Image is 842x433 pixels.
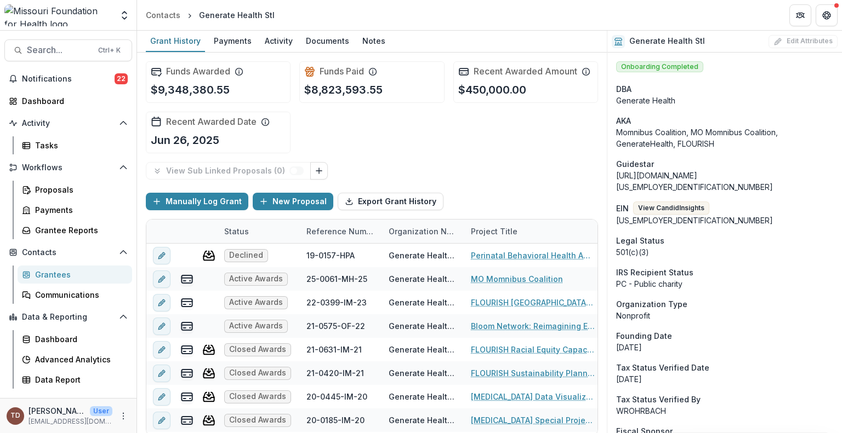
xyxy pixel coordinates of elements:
[209,33,256,49] div: Payments
[18,265,132,284] a: Grantees
[153,294,170,311] button: edit
[471,391,595,402] a: [MEDICAL_DATA] Data Visualization Project
[117,409,130,423] button: More
[35,354,123,365] div: Advanced Analytics
[389,297,458,308] div: Generate Health Stl
[229,345,286,354] span: Closed Awards
[616,126,833,149] p: Momnibus Coalition, MO Momnibus Coalition, GenerateHealth, FLOURISH
[300,220,382,243] div: Reference Number
[166,66,230,77] h2: Funds Awarded
[35,269,123,280] div: Grantees
[616,203,629,214] p: EIN
[616,373,833,385] p: [DATE]
[18,201,132,219] a: Payments
[389,250,458,261] div: Generate Health Stl
[117,4,132,26] button: Open entity switcher
[616,362,709,373] span: Tax Status Verified Date
[616,61,703,72] span: Onboarding Completed
[35,140,123,151] div: Tasks
[306,273,367,285] div: 25-0061-MH-25
[96,44,123,56] div: Ctrl + K
[306,250,355,261] div: 19-0157-HPA
[35,289,123,301] div: Communications
[180,414,194,427] button: view-payments
[166,117,257,127] h2: Recent Awarded Date
[229,251,263,260] span: Declined
[616,310,833,321] p: Nonprofit
[616,342,833,353] div: [DATE]
[229,298,283,307] span: Active Awards
[769,35,838,48] button: Edit Attributes
[18,136,132,154] a: Tasks
[22,74,115,84] span: Notifications
[4,244,132,261] button: Open Contacts
[199,9,275,21] div: Generate Health Stl
[229,368,286,378] span: Closed Awards
[464,220,601,243] div: Project Title
[141,7,185,23] a: Contacts
[180,273,194,286] button: view-payments
[471,250,595,261] a: Perinatal Behavioral Health Advocacy
[166,166,289,176] p: View Sub Linked Proposals ( 0 )
[358,31,390,52] a: Notes
[471,367,595,379] a: FLOURISH Sustainability Planning
[471,320,595,332] a: Bloom Network: Reimagining Equitable Investments with families and communities to FLOURISH
[218,226,255,237] div: Status
[306,367,364,379] div: 21-0420-IM-21
[153,388,170,406] button: edit
[4,159,132,176] button: Open Workflows
[306,297,367,308] div: 22-0399-IM-23
[18,221,132,239] a: Grantee Reports
[816,4,838,26] button: Get Help
[310,162,328,180] button: Link Grants
[616,405,833,417] p: WROHRBACH
[306,391,367,402] div: 20-0445-IM-20
[471,414,595,426] a: [MEDICAL_DATA] Special Projects Grant
[153,270,170,288] button: edit
[789,4,811,26] button: Partners
[471,344,595,355] a: FLOURISH Racial Equity Capacity Building
[616,235,664,246] span: Legal Status
[218,220,300,243] div: Status
[306,320,365,332] div: 21-0575-OF-22
[301,33,354,49] div: Documents
[146,33,205,49] div: Grant History
[389,273,458,285] div: Generate Health Stl
[260,33,297,49] div: Activity
[306,414,365,426] div: 20-0185-IM-20
[22,163,115,172] span: Workflows
[153,247,170,264] button: edit
[151,82,230,98] p: $9,348,380.55
[29,417,112,426] p: [EMAIL_ADDRESS][DOMAIN_NAME]
[229,321,283,331] span: Active Awards
[180,390,194,403] button: view-payments
[4,92,132,110] a: Dashboard
[616,246,833,258] div: 501(c)(3)
[301,31,354,52] a: Documents
[90,406,112,416] p: User
[35,333,123,345] div: Dashboard
[146,9,180,21] div: Contacts
[616,115,631,126] span: AKA
[153,412,170,429] button: edit
[229,415,286,425] span: Closed Awards
[153,365,170,382] button: edit
[306,344,362,355] div: 21-0631-IM-21
[253,193,333,210] button: New Proposal
[382,226,464,237] div: Organization Name
[616,83,631,95] span: DBA
[18,371,132,389] a: Data Report
[616,394,701,405] span: Tax Status Verified By
[229,392,286,401] span: Closed Awards
[338,193,443,210] button: Export Grant History
[4,114,132,132] button: Open Activity
[29,405,86,417] p: [PERSON_NAME]
[141,7,279,23] nav: breadcrumb
[27,45,92,55] span: Search...
[229,274,283,284] span: Active Awards
[35,204,123,216] div: Payments
[382,220,464,243] div: Organization Name
[153,317,170,335] button: edit
[4,70,132,88] button: Notifications22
